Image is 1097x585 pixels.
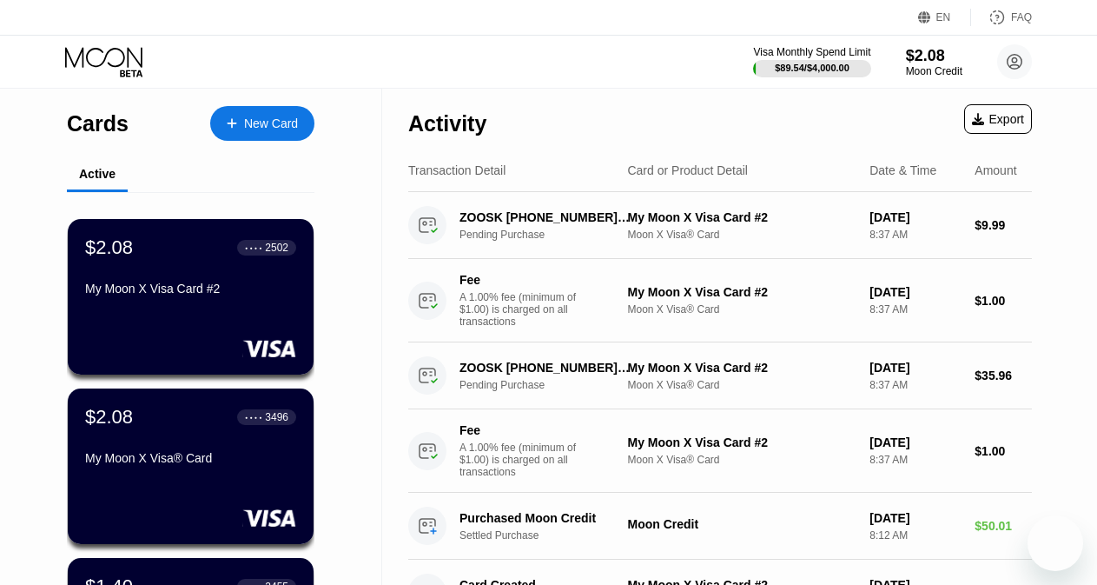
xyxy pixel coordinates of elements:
[459,529,644,542] div: Settled Purchase
[1028,515,1083,571] iframe: Button to launch messaging window, 1 unread message
[627,229,856,241] div: Moon X Visa® Card
[408,409,1032,493] div: FeeA 1.00% fee (minimum of $1.00) is charged on all transactionsMy Moon X Visa Card #2Moon X Visa...
[459,379,644,391] div: Pending Purchase
[869,229,961,241] div: 8:37 AM
[627,379,856,391] div: Moon X Visa® Card
[244,116,298,131] div: New Card
[975,163,1016,177] div: Amount
[627,285,856,299] div: My Moon X Visa Card #2
[869,303,961,316] div: 8:37 AM
[68,219,314,375] div: $2.08● ● ● ●2502My Moon X Visa Card #2
[975,294,1032,308] div: $1.00
[869,511,961,525] div: [DATE]
[210,106,314,141] div: New Card
[975,218,1032,232] div: $9.99
[869,529,961,542] div: 8:12 AM
[627,361,856,375] div: My Moon X Visa Card #2
[79,167,116,181] div: Active
[1052,512,1087,529] iframe: Number of unread messages
[753,46,870,58] div: Visa Monthly Spend Limit
[627,454,856,466] div: Moon X Visa® Card
[869,379,961,391] div: 8:37 AM
[975,519,1032,533] div: $50.01
[408,342,1032,409] div: ZOOSK [PHONE_NUMBER] [PHONE_NUMBER] USPending PurchaseMy Moon X Visa Card #2Moon X Visa® Card[DAT...
[627,210,856,224] div: My Moon X Visa Card #2
[408,259,1032,342] div: FeeA 1.00% fee (minimum of $1.00) is charged on all transactionsMy Moon X Visa Card #2Moon X Visa...
[975,444,1032,458] div: $1.00
[85,451,296,465] div: My Moon X Visa® Card
[459,361,631,375] div: ZOOSK [PHONE_NUMBER] [PHONE_NUMBER] US
[971,9,1032,26] div: FAQ
[265,411,288,423] div: 3496
[265,242,288,254] div: 2502
[459,210,631,224] div: ZOOSK [PHONE_NUMBER] [PHONE_NUMBER] US
[68,389,314,544] div: $2.08● ● ● ●3496My Moon X Visa® Card
[869,361,961,375] div: [DATE]
[869,454,961,466] div: 8:37 AM
[459,423,581,437] div: Fee
[627,435,856,449] div: My Moon X Visa Card #2
[869,435,961,449] div: [DATE]
[459,442,590,478] div: A 1.00% fee (minimum of $1.00) is charged on all transactions
[459,291,590,328] div: A 1.00% fee (minimum of $1.00) is charged on all transactions
[627,163,748,177] div: Card or Product Detail
[1011,11,1032,23] div: FAQ
[906,65,962,77] div: Moon Credit
[869,210,961,224] div: [DATE]
[408,493,1032,560] div: Purchased Moon CreditSettled PurchaseMoon Credit[DATE]8:12 AM$50.01
[245,415,262,420] div: ● ● ● ●
[975,369,1032,382] div: $35.96
[869,163,936,177] div: Date & Time
[972,112,1024,126] div: Export
[459,229,644,241] div: Pending Purchase
[459,273,581,287] div: Fee
[408,111,486,136] div: Activity
[918,9,971,26] div: EN
[408,163,506,177] div: Transaction Detail
[459,511,631,525] div: Purchased Moon Credit
[408,192,1032,259] div: ZOOSK [PHONE_NUMBER] [PHONE_NUMBER] USPending PurchaseMy Moon X Visa Card #2Moon X Visa® Card[DAT...
[906,47,962,77] div: $2.08Moon Credit
[245,245,262,250] div: ● ● ● ●
[627,303,856,316] div: Moon X Visa® Card
[627,517,856,531] div: Moon Credit
[906,47,962,65] div: $2.08
[753,46,870,77] div: Visa Monthly Spend Limit$89.54/$4,000.00
[85,282,296,296] div: My Moon X Visa Card #2
[775,63,849,73] div: $89.54 / $4,000.00
[964,104,1032,134] div: Export
[869,285,961,299] div: [DATE]
[85,236,133,259] div: $2.08
[67,111,129,136] div: Cards
[936,11,951,23] div: EN
[85,406,133,429] div: $2.08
